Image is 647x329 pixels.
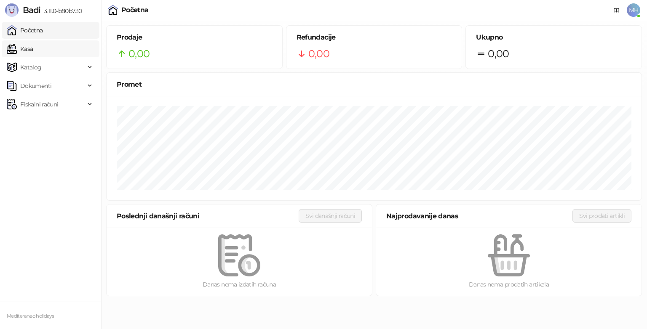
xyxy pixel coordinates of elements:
[40,7,82,15] span: 3.11.0-b80b730
[7,313,54,319] small: Mediteraneo holidays
[610,3,623,17] a: Dokumentacija
[23,5,40,15] span: Badi
[308,46,329,62] span: 0,00
[20,96,58,113] span: Fiskalni računi
[627,3,640,17] span: MH
[299,209,362,223] button: Svi današnji računi
[297,32,452,42] h5: Refundacije
[117,211,299,221] div: Poslednji današnji računi
[390,280,628,289] div: Danas nema prodatih artikala
[386,211,572,221] div: Najprodavanije danas
[121,7,149,13] div: Početna
[117,32,272,42] h5: Prodaje
[7,40,33,57] a: Kasa
[488,46,509,62] span: 0,00
[7,22,43,39] a: Početna
[476,32,631,42] h5: Ukupno
[120,280,358,289] div: Danas nema izdatih računa
[128,46,150,62] span: 0,00
[117,79,631,90] div: Promet
[572,209,631,223] button: Svi prodati artikli
[20,59,42,76] span: Katalog
[5,3,19,17] img: Logo
[20,77,51,94] span: Dokumenti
